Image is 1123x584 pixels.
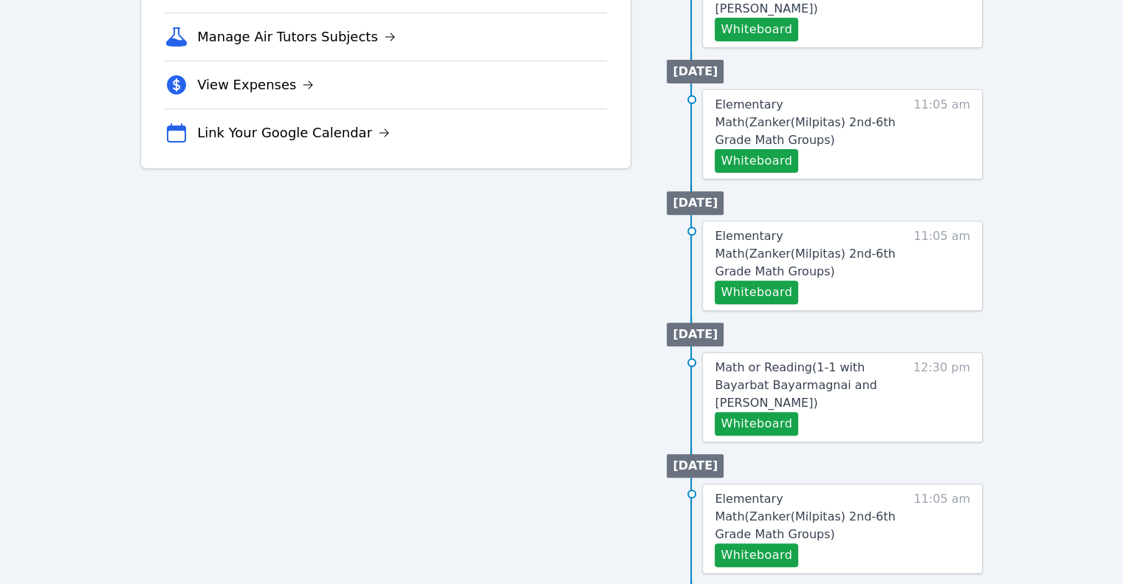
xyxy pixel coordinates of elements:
span: Elementary Math ( Zanker(Milpitas) 2nd-6th Grade Math Groups ) [715,97,895,147]
a: Elementary Math(Zanker(Milpitas) 2nd-6th Grade Math Groups) [715,490,906,543]
li: [DATE] [667,191,724,215]
button: Whiteboard [715,18,798,41]
button: Whiteboard [715,412,798,436]
a: Elementary Math(Zanker(Milpitas) 2nd-6th Grade Math Groups) [715,227,906,281]
a: Link Your Google Calendar [197,123,390,143]
span: Elementary Math ( Zanker(Milpitas) 2nd-6th Grade Math Groups ) [715,229,895,278]
button: Whiteboard [715,543,798,567]
li: [DATE] [667,323,724,346]
button: Whiteboard [715,149,798,173]
a: Manage Air Tutors Subjects [197,27,396,47]
span: 11:05 am [913,490,970,567]
a: View Expenses [197,75,314,95]
span: 11:05 am [913,227,970,304]
span: Math or Reading ( 1-1 with Bayarbat Bayarmagnai and [PERSON_NAME] ) [715,360,876,410]
a: Elementary Math(Zanker(Milpitas) 2nd-6th Grade Math Groups) [715,96,906,149]
span: 11:05 am [913,96,970,173]
li: [DATE] [667,60,724,83]
li: [DATE] [667,454,724,478]
button: Whiteboard [715,281,798,304]
span: Elementary Math ( Zanker(Milpitas) 2nd-6th Grade Math Groups ) [715,492,895,541]
a: Math or Reading(1-1 with Bayarbat Bayarmagnai and [PERSON_NAME]) [715,359,906,412]
span: 12:30 pm [913,359,970,436]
